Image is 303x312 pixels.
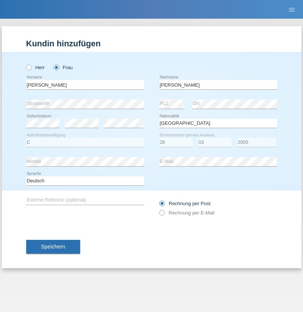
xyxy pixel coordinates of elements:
[159,201,164,210] input: Rechnung per Post
[26,65,45,70] label: Herr
[159,210,164,219] input: Rechnung per E-Mail
[26,240,80,254] button: Speichern
[54,65,73,70] label: Frau
[159,210,215,216] label: Rechnung per E-Mail
[41,244,65,250] span: Speichern
[284,7,299,12] a: menu
[26,39,277,48] h1: Kundin hinzufügen
[288,6,296,13] i: menu
[54,65,58,69] input: Frau
[159,201,210,206] label: Rechnung per Post
[26,65,31,69] input: Herr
